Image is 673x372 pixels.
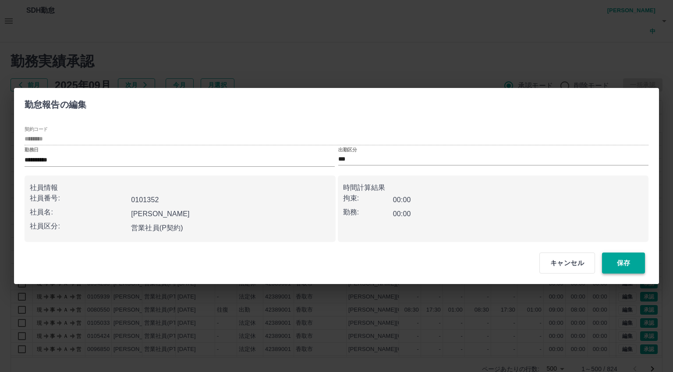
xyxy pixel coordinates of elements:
[30,182,330,193] p: 社員情報
[343,182,644,193] p: 時間計算結果
[602,253,645,274] button: 保存
[131,210,190,218] b: [PERSON_NAME]
[343,207,393,218] p: 勤務:
[30,193,128,204] p: 社員番号:
[25,146,39,153] label: 勤務日
[131,224,183,232] b: 営業社員(P契約)
[25,126,48,133] label: 契約コード
[539,253,595,274] button: キャンセル
[393,210,411,218] b: 00:00
[30,207,128,218] p: 社員名:
[14,88,97,118] h2: 勤怠報告の編集
[30,221,128,232] p: 社員区分:
[343,193,393,204] p: 拘束:
[131,196,159,204] b: 0101352
[393,196,411,204] b: 00:00
[338,146,357,153] label: 出勤区分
